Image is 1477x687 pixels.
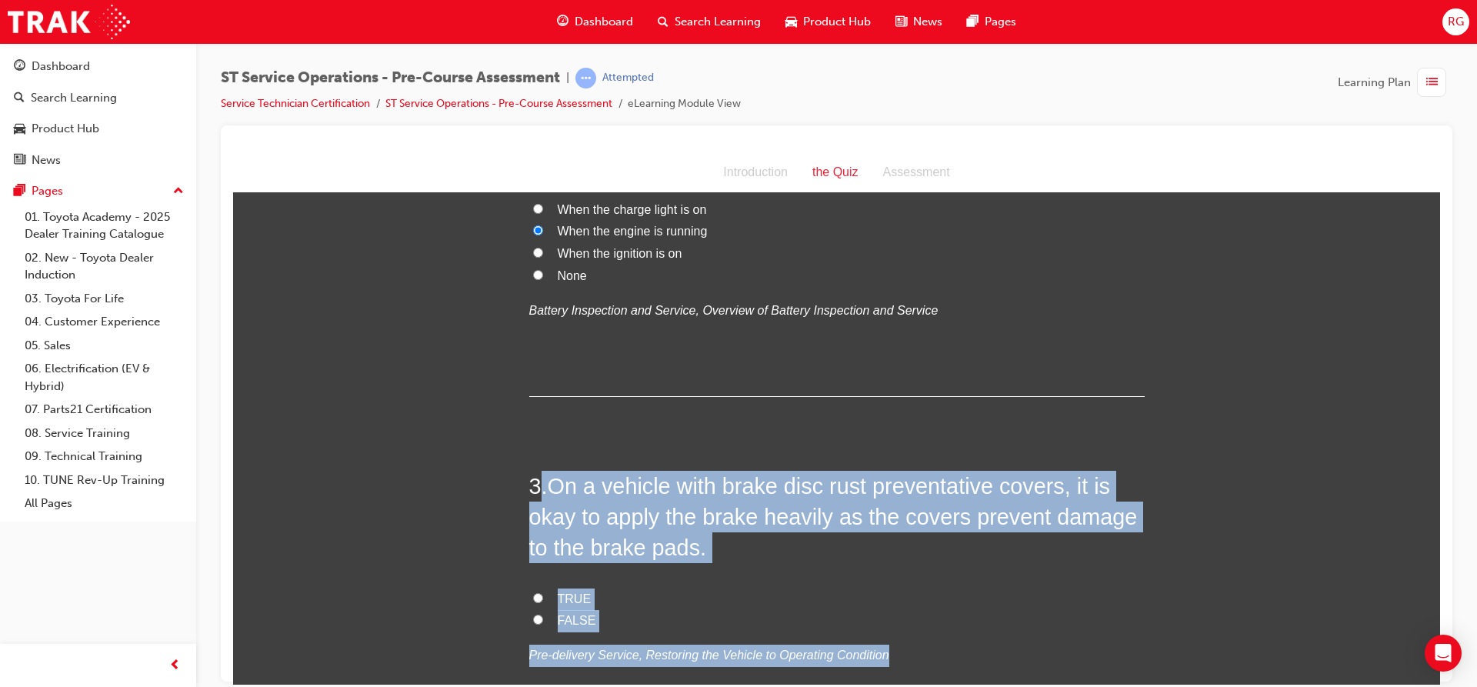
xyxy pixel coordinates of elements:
a: 02. New - Toyota Dealer Induction [18,246,190,287]
div: Introduction [478,8,567,31]
input: When the charge light is on [300,51,310,61]
a: guage-iconDashboard [545,6,645,38]
div: the Quiz [567,8,638,31]
div: Dashboard [32,58,90,75]
span: guage-icon [557,12,568,32]
em: Pre-delivery Service, Restoring the Vehicle to Operating Condition [296,495,656,509]
li: eLearning Module View [628,95,741,113]
span: None [325,116,354,129]
span: prev-icon [169,656,181,675]
a: Dashboard [6,52,190,81]
button: Pages [6,177,190,205]
div: Search Learning [31,89,117,107]
a: 08. Service Training [18,422,190,445]
span: When the charge light is on [325,50,474,63]
a: Search Learning [6,84,190,112]
span: search-icon [14,92,25,105]
a: news-iconNews [883,6,955,38]
input: When the ignition is on [300,95,310,105]
em: Battery Inspection and Service, Overview of Battery Inspection and Service [296,151,705,164]
a: search-iconSearch Learning [645,6,773,38]
a: 01. Toyota Academy - 2025 Dealer Training Catalogue [18,205,190,246]
input: TRUE [300,440,310,450]
span: | [566,69,569,87]
span: pages-icon [967,12,979,32]
span: News [913,13,942,31]
div: Assessment [638,8,729,31]
span: When the engine is running [325,72,475,85]
a: 10. TUNE Rev-Up Training [18,469,190,492]
h2: 3 . [296,318,912,411]
span: TRUE [325,439,358,452]
a: News [6,146,190,175]
button: RG [1442,8,1469,35]
a: 03. Toyota For Life [18,287,190,311]
button: DashboardSearch LearningProduct HubNews [6,49,190,177]
a: car-iconProduct Hub [773,6,883,38]
span: RG [1448,13,1464,31]
span: Pages [985,13,1016,31]
a: All Pages [18,492,190,515]
span: ST Service Operations - Pre-Course Assessment [221,69,560,87]
span: search-icon [658,12,668,32]
a: 06. Electrification (EV & Hybrid) [18,357,190,398]
img: Trak [8,5,130,39]
a: ST Service Operations - Pre-Course Assessment [385,97,612,110]
span: Product Hub [803,13,871,31]
a: 04. Customer Experience [18,310,190,334]
span: learningRecordVerb_ATTEMPT-icon [575,68,596,88]
span: car-icon [14,122,25,136]
span: list-icon [1426,73,1438,92]
input: When the engine is running [300,72,310,82]
div: Attempted [602,71,654,85]
div: Product Hub [32,120,99,138]
a: 05. Sales [18,334,190,358]
a: Product Hub [6,115,190,143]
a: pages-iconPages [955,6,1029,38]
span: When the ignition is on [325,94,449,107]
span: news-icon [14,154,25,168]
span: On a vehicle with brake disc rust preventative covers, it is okay to apply the brake heavily as t... [296,321,905,408]
span: car-icon [785,12,797,32]
a: 07. Parts21 Certification [18,398,190,422]
div: Open Intercom Messenger [1425,635,1462,672]
button: Learning Plan [1338,68,1452,97]
span: pages-icon [14,185,25,198]
input: None [300,117,310,127]
div: Pages [32,182,63,200]
input: FALSE [300,462,310,472]
span: Learning Plan [1338,74,1411,92]
span: news-icon [895,12,907,32]
a: Service Technician Certification [221,97,370,110]
span: Search Learning [675,13,761,31]
span: FALSE [325,461,363,474]
span: up-icon [173,182,184,202]
span: guage-icon [14,60,25,74]
div: News [32,152,61,169]
span: Dashboard [575,13,633,31]
a: 09. Technical Training [18,445,190,469]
